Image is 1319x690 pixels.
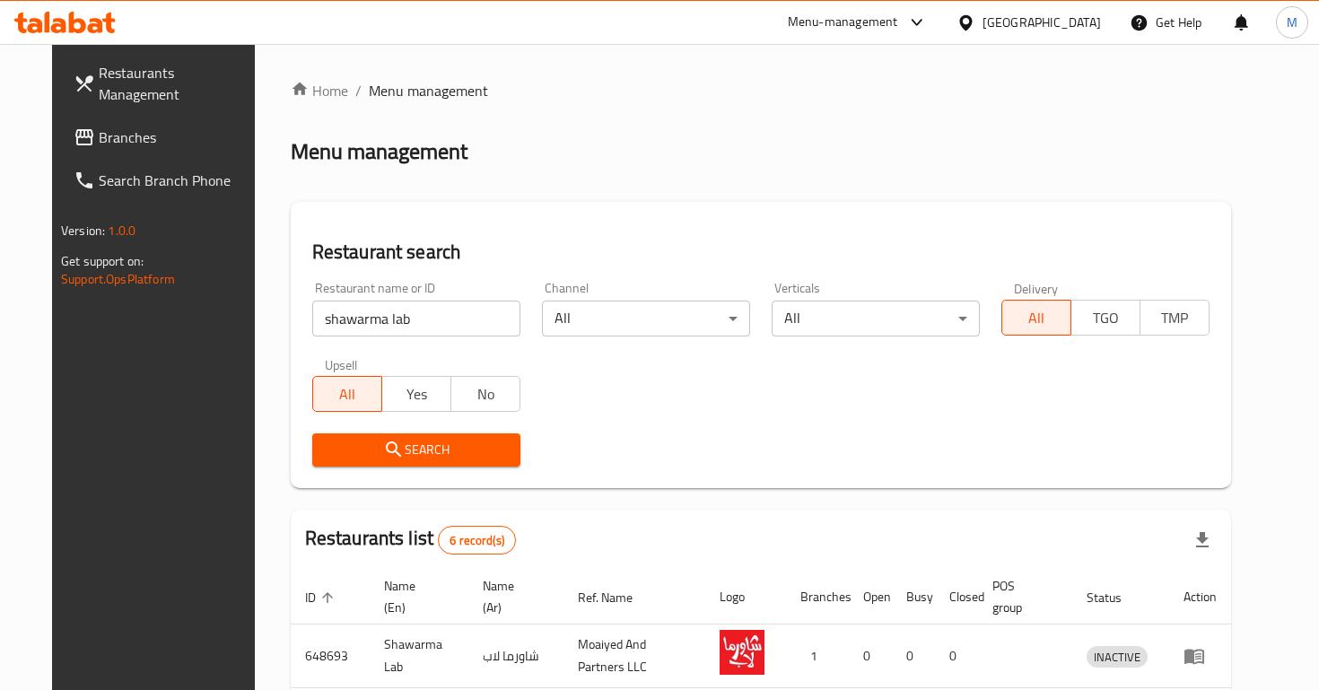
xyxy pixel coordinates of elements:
[450,376,520,412] button: No
[483,575,542,618] span: Name (Ar)
[370,624,468,688] td: Shawarma Lab
[720,630,764,675] img: Shawarma Lab
[935,624,978,688] td: 0
[59,51,272,116] a: Restaurants Management
[1087,587,1145,608] span: Status
[786,570,849,624] th: Branches
[983,13,1101,32] div: [GEOGRAPHIC_DATA]
[108,219,135,242] span: 1.0.0
[99,170,258,191] span: Search Branch Phone
[439,532,515,549] span: 6 record(s)
[788,12,898,33] div: Menu-management
[1009,305,1064,331] span: All
[992,575,1051,618] span: POS group
[1148,305,1202,331] span: TMP
[384,575,447,618] span: Name (En)
[369,80,488,101] span: Menu management
[542,301,750,336] div: All
[99,62,258,105] span: Restaurants Management
[312,433,520,467] button: Search
[935,570,978,624] th: Closed
[1079,305,1133,331] span: TGO
[578,587,656,608] span: Ref. Name
[892,570,935,624] th: Busy
[849,570,892,624] th: Open
[1070,300,1140,336] button: TGO
[291,80,1231,101] nav: breadcrumb
[99,127,258,148] span: Branches
[1140,300,1210,336] button: TMP
[59,159,272,202] a: Search Branch Phone
[312,239,1210,266] h2: Restaurant search
[389,381,444,407] span: Yes
[468,624,563,688] td: شاورما لاب
[1181,519,1224,562] div: Export file
[305,525,516,555] h2: Restaurants list
[61,249,144,273] span: Get support on:
[1087,647,1148,668] span: INACTIVE
[1184,645,1217,667] div: Menu
[291,137,467,166] h2: Menu management
[459,381,513,407] span: No
[1169,570,1231,624] th: Action
[305,587,339,608] span: ID
[312,301,520,336] input: Search for restaurant name or ID..
[892,624,935,688] td: 0
[438,526,516,555] div: Total records count
[325,358,358,371] label: Upsell
[291,80,348,101] a: Home
[312,376,382,412] button: All
[705,570,786,624] th: Logo
[563,624,705,688] td: Moaiyed And Partners LLC
[320,381,375,407] span: All
[772,301,980,336] div: All
[1014,282,1059,294] label: Delivery
[1087,646,1148,668] div: INACTIVE
[61,267,175,291] a: Support.OpsPlatform
[1287,13,1297,32] span: M
[61,219,105,242] span: Version:
[786,624,849,688] td: 1
[849,624,892,688] td: 0
[327,439,506,461] span: Search
[381,376,451,412] button: Yes
[1001,300,1071,336] button: All
[59,116,272,159] a: Branches
[291,624,370,688] td: 648693
[355,80,362,101] li: /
